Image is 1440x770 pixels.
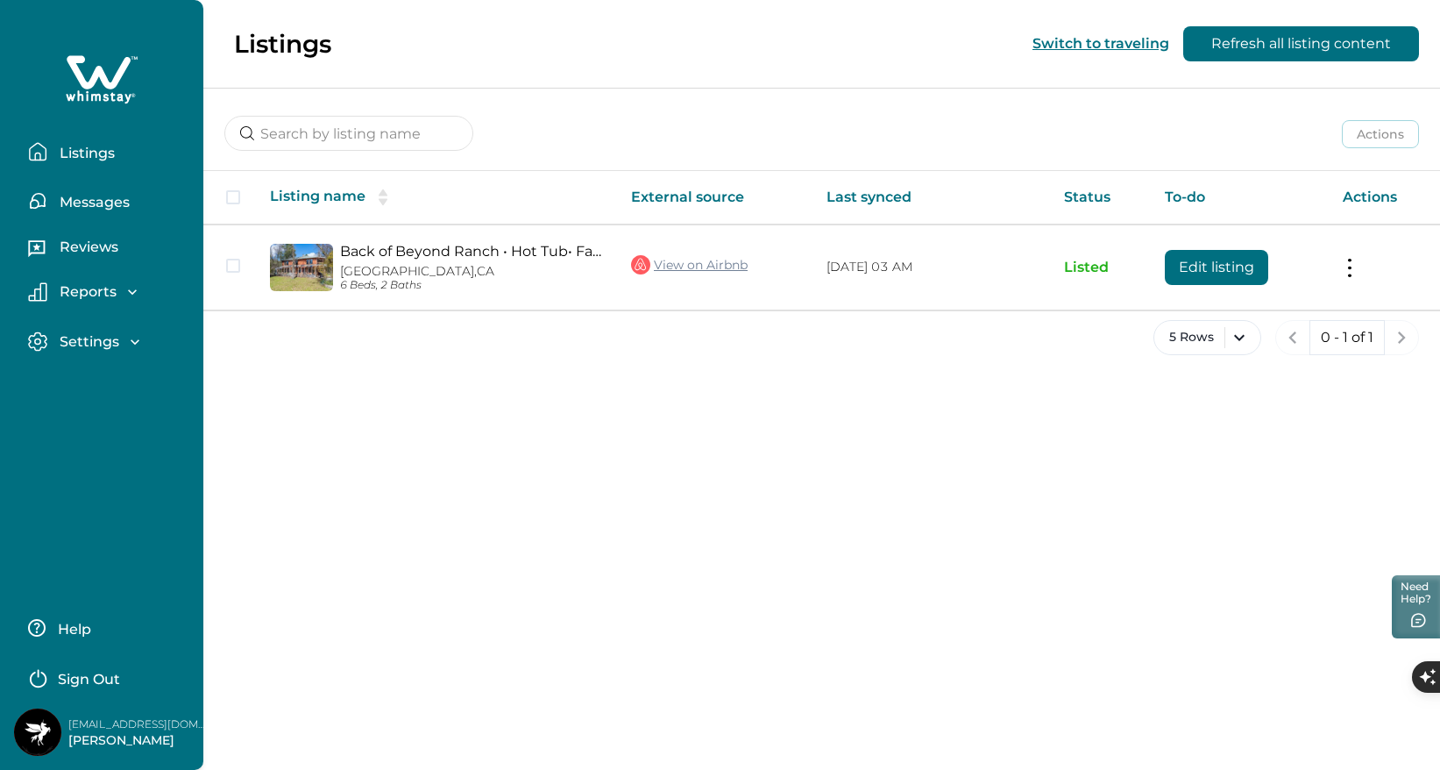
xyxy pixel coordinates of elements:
[1183,26,1419,61] button: Refresh all listing content
[68,716,209,733] p: [EMAIL_ADDRESS][DOMAIN_NAME]
[1329,171,1440,225] th: Actions
[54,283,117,301] p: Reports
[1321,329,1373,346] p: 0 - 1 of 1
[54,145,115,162] p: Listings
[14,709,61,756] img: Whimstay Host
[1342,120,1419,148] button: Actions
[54,239,118,256] p: Reviews
[1384,320,1419,355] button: next page
[631,253,748,276] a: View on Airbnb
[365,189,401,206] button: sorting
[617,171,812,225] th: External source
[340,243,603,260] a: Back of Beyond Ranch • Hot Tub• Family Fun+QR Game
[1165,250,1268,285] button: Edit listing
[1032,35,1169,52] button: Switch to traveling
[1064,259,1137,276] p: Listed
[1050,171,1151,225] th: Status
[28,659,183,695] button: Sign Out
[28,282,189,302] button: Reports
[54,333,119,351] p: Settings
[256,171,617,225] th: Listing name
[68,732,209,750] p: [PERSON_NAME]
[812,171,1050,225] th: Last synced
[28,134,189,169] button: Listings
[58,671,120,688] p: Sign Out
[53,621,91,638] p: Help
[224,116,473,151] input: Search by listing name
[1151,171,1329,225] th: To-do
[1153,320,1261,355] button: 5 Rows
[54,194,130,211] p: Messages
[28,232,189,267] button: Reviews
[28,610,183,645] button: Help
[234,29,331,59] p: Listings
[340,279,603,292] p: 6 Beds, 2 Baths
[1275,320,1310,355] button: previous page
[270,244,333,291] img: propertyImage_Back of Beyond Ranch • Hot Tub• Family Fun+QR Game
[1309,320,1385,355] button: 0 - 1 of 1
[28,332,189,352] button: Settings
[340,264,603,279] p: [GEOGRAPHIC_DATA], CA
[826,259,1036,276] p: [DATE] 03 AM
[28,183,189,218] button: Messages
